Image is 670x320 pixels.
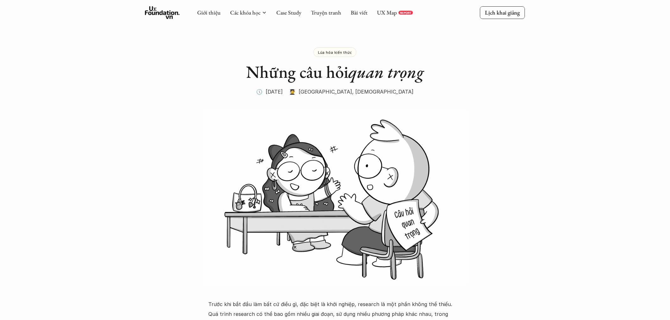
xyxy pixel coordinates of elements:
p: REPORT [400,11,412,15]
a: UX Map [377,9,397,16]
p: Lúa hóa kiến thức [318,50,352,54]
a: Truyện tranh [311,9,341,16]
em: quan trọng [349,61,424,83]
a: Case Study [276,9,301,16]
a: Các khóa học [230,9,261,16]
a: Lịch khai giảng [480,6,525,19]
p: 🕔 [DATE] [256,87,283,96]
a: Giới thiệu [197,9,221,16]
p: Lịch khai giảng [485,9,520,16]
a: Bài viết [351,9,368,16]
h1: Những câu hỏi [208,62,462,82]
p: 🧑‍🎓 [GEOGRAPHIC_DATA] [289,87,352,96]
p: , [DEMOGRAPHIC_DATA] [352,87,414,96]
